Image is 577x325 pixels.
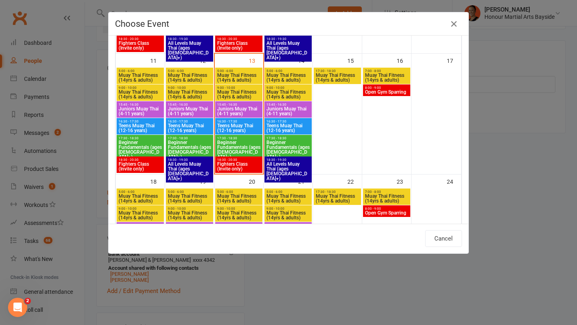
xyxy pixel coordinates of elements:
[118,41,162,50] span: Fighters Class (Invite only)
[266,162,310,181] span: All Levels Muay Thai (ages [DEMOGRAPHIC_DATA]+)
[167,224,212,227] span: 15:45 - 16:30
[167,90,212,99] span: Muay Thai Fitness (14yrs & adults)
[118,136,162,140] span: 17:30 - 18:30
[365,86,409,90] span: 8:00 - 9:00
[217,224,261,227] span: 15:45 - 16:30
[266,106,310,116] span: Juniors Muay Thai (4-11 years)
[118,106,162,116] span: Juniors Muay Thai (4-11 years)
[217,73,261,82] span: Muay Thai Fitness (14yrs & adults)
[167,158,212,162] span: 18:30 - 19:30
[266,190,310,194] span: 5:00 - 6:00
[217,103,261,106] span: 15:45 - 16:30
[249,175,263,188] div: 20
[266,224,310,227] span: 15:45 - 16:30
[266,41,310,60] span: All Levels Muay Thai (ages [DEMOGRAPHIC_DATA]+)
[315,69,359,73] span: 17:30 - 18:30
[217,136,261,140] span: 17:30 - 18:30
[217,211,261,220] span: Muay Thai Fitness (14yrs & adults)
[217,69,261,73] span: 5:00 - 6:00
[118,120,162,123] span: 16:30 - 17:30
[118,190,162,194] span: 5:00 - 6:00
[266,140,310,159] span: Beginner Fundamentals (ages [DEMOGRAPHIC_DATA]+)
[217,86,261,90] span: 9:00 - 10:00
[150,54,165,67] div: 11
[217,123,261,133] span: Teens Muay Thai (12-16 years)
[217,140,261,159] span: Beginner Fundamentals (ages [DEMOGRAPHIC_DATA]+)
[118,90,162,99] span: Muay Thai Fitness (14yrs & adults)
[365,190,409,194] span: 7:00 - 8:00
[266,123,310,133] span: Teens Muay Thai (12-16 years)
[167,207,212,211] span: 9:00 - 10:00
[118,123,162,133] span: Teens Muay Thai (12-16 years)
[217,194,261,203] span: Muay Thai Fitness (14yrs & adults)
[118,207,162,211] span: 9:00 - 10:00
[266,158,310,162] span: 18:30 - 19:30
[167,86,212,90] span: 9:00 - 10:00
[118,73,162,82] span: Muay Thai Fitness (14yrs & adults)
[118,86,162,90] span: 9:00 - 10:00
[167,162,212,181] span: All Levels Muay Thai (ages [DEMOGRAPHIC_DATA]+)
[167,103,212,106] span: 15:45 - 16:30
[217,41,261,50] span: Fighters Class (Invite only)
[118,194,162,203] span: Muay Thai Fitness (14yrs & adults)
[118,224,162,227] span: 15:45 - 16:30
[217,190,261,194] span: 5:00 - 6:00
[365,73,409,82] span: Muay Thai Fitness (14yrs & adults)
[315,73,359,82] span: Muay Thai Fitness (14yrs & adults)
[365,69,409,73] span: 7:00 - 8:00
[266,211,310,220] span: Muay Thai Fitness (14yrs & adults)
[167,120,212,123] span: 16:30 - 17:30
[266,69,310,73] span: 5:00 - 6:00
[266,120,310,123] span: 16:30 - 17:30
[217,106,261,116] span: Juniors Muay Thai (4-11 years)
[167,123,212,133] span: Teens Muay Thai (12-16 years)
[217,162,261,171] span: Fighters Class (Invite only)
[266,103,310,106] span: 15:45 - 16:30
[315,190,359,194] span: 17:30 - 18:30
[118,103,162,106] span: 15:45 - 16:30
[217,90,261,99] span: Muay Thai Fitness (14yrs & adults)
[397,54,411,67] div: 16
[150,175,165,188] div: 18
[266,73,310,82] span: Muay Thai Fitness (14yrs & adults)
[167,211,212,220] span: Muay Thai Fitness (14yrs & adults)
[118,69,162,73] span: 5:00 - 6:00
[217,158,261,162] span: 18:30 - 20:30
[447,175,461,188] div: 24
[118,211,162,220] span: Muay Thai Fitness (14yrs & adults)
[118,162,162,171] span: Fighters Class (Invite only)
[167,194,212,203] span: Muay Thai Fitness (14yrs & adults)
[167,106,212,116] span: Juniors Muay Thai (4-11 years)
[266,86,310,90] span: 9:00 - 10:00
[448,18,460,30] button: Close
[167,37,212,41] span: 18:30 - 19:30
[266,37,310,41] span: 18:30 - 19:30
[347,54,362,67] div: 15
[8,298,27,317] iframe: Intercom live chat
[167,140,212,159] span: Beginner Fundamentals (ages [DEMOGRAPHIC_DATA]+)
[425,230,462,247] button: Cancel
[266,207,310,211] span: 9:00 - 10:00
[217,120,261,123] span: 16:30 - 17:30
[365,194,409,203] span: Muay Thai Fitness (14yrs & adults)
[266,90,310,99] span: Muay Thai Fitness (14yrs & adults)
[397,175,411,188] div: 23
[217,37,261,41] span: 18:30 - 20:30
[167,69,212,73] span: 5:00 - 6:00
[365,207,409,211] span: 8:00 - 9:00
[118,158,162,162] span: 18:30 - 20:30
[167,73,212,82] span: Muay Thai Fitness (14yrs & adults)
[365,90,409,94] span: Open Gym Sparring
[118,140,162,159] span: Beginner Fundamentals (ages [DEMOGRAPHIC_DATA]+)
[266,136,310,140] span: 17:30 - 18:30
[167,41,212,60] span: All Levels Muay Thai (ages [DEMOGRAPHIC_DATA]+)
[24,298,31,304] span: 2
[115,19,462,29] h4: Choose Event
[266,194,310,203] span: Muay Thai Fitness (14yrs & adults)
[447,54,461,67] div: 17
[365,211,409,215] span: Open Gym Sparring
[118,37,162,41] span: 18:30 - 20:30
[217,207,261,211] span: 9:00 - 10:00
[347,175,362,188] div: 22
[249,54,263,67] div: 13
